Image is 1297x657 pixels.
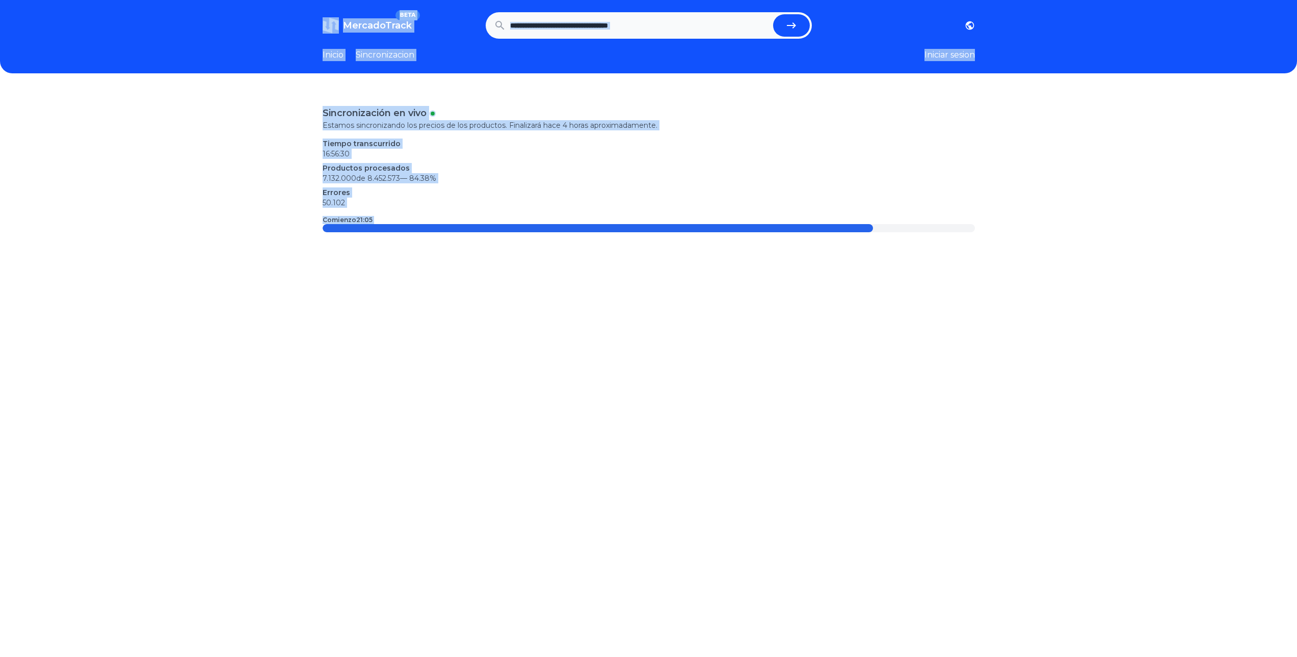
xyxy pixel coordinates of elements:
[356,216,373,224] time: 21:05
[323,49,343,61] a: Inicio
[323,120,975,130] p: Estamos sincronizando los precios de los productos. Finalizará hace 4 horas aproximadamente.
[323,106,427,120] p: Sincronización en vivo
[323,163,975,173] p: Productos procesados
[323,173,975,183] p: 7.132.000 de 8.452.573 —
[323,17,412,34] a: MercadoTrackBETA
[323,187,975,198] p: Errores
[323,139,975,149] p: Tiempo transcurrido
[323,149,350,158] time: 16:56:30
[395,10,419,20] span: BETA
[323,216,373,224] p: Comienzo
[323,17,339,34] img: MercadoTrack
[924,49,975,61] button: Iniciar sesion
[323,198,975,208] p: 50.102
[343,20,412,31] span: MercadoTrack
[409,174,436,183] span: 84.38 %
[356,49,414,61] a: Sincronizacion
